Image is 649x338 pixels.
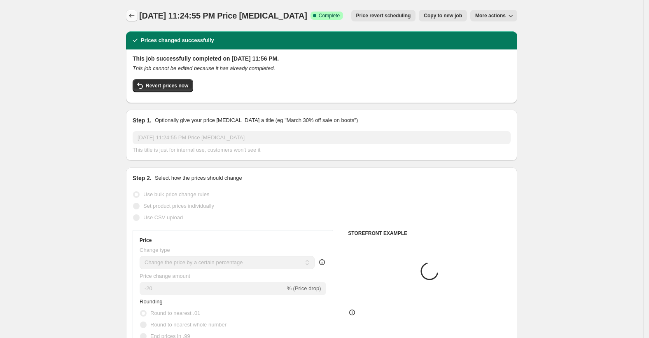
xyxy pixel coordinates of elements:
span: Copy to new job [424,12,462,19]
button: Price revert scheduling [351,10,416,21]
button: Revert prices now [133,79,193,92]
span: Revert prices now [146,82,188,89]
h2: Step 2. [133,174,152,182]
span: More actions [475,12,506,19]
button: Copy to new job [419,10,467,21]
span: Price revert scheduling [356,12,411,19]
span: Use CSV upload [143,214,183,221]
div: help [318,258,326,266]
p: Optionally give your price [MEDICAL_DATA] a title (eg "March 30% off sale on boots") [155,116,358,124]
span: Change type [140,247,170,253]
button: Price change jobs [126,10,138,21]
input: 30% off holiday sale [133,131,511,144]
span: Round to nearest whole number [150,322,226,328]
span: Set product prices individually [143,203,214,209]
span: % (Price drop) [287,285,321,291]
h2: This job successfully completed on [DATE] 11:56 PM. [133,54,511,63]
span: Price change amount [140,273,190,279]
span: This title is just for internal use, customers won't see it [133,147,260,153]
input: -15 [140,282,285,295]
span: Complete [319,12,340,19]
h3: Price [140,237,152,244]
span: Rounding [140,298,163,305]
i: This job cannot be edited because it has already completed. [133,65,275,71]
span: Round to nearest .01 [150,310,200,316]
h2: Step 1. [133,116,152,124]
p: Select how the prices should change [155,174,242,182]
span: [DATE] 11:24:55 PM Price [MEDICAL_DATA] [139,11,307,20]
h2: Prices changed successfully [141,36,214,45]
button: More actions [470,10,517,21]
h6: STOREFRONT EXAMPLE [348,230,511,237]
span: Use bulk price change rules [143,191,209,197]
